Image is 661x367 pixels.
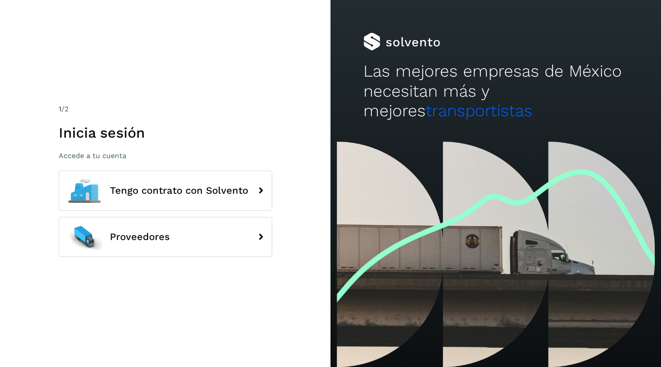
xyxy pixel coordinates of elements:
span: Tengo contrato con Solvento [110,185,248,196]
span: 1 [59,105,61,113]
span: Proveedores [110,232,170,242]
h2: Las mejores empresas de México necesitan más y mejores [363,61,628,121]
button: Tengo contrato con Solvento [59,171,272,211]
button: Proveedores [59,217,272,257]
p: Accede a tu cuenta [59,151,272,160]
h1: Inicia sesión [59,124,272,141]
div: /2 [59,104,272,114]
span: transportistas [426,101,532,120]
